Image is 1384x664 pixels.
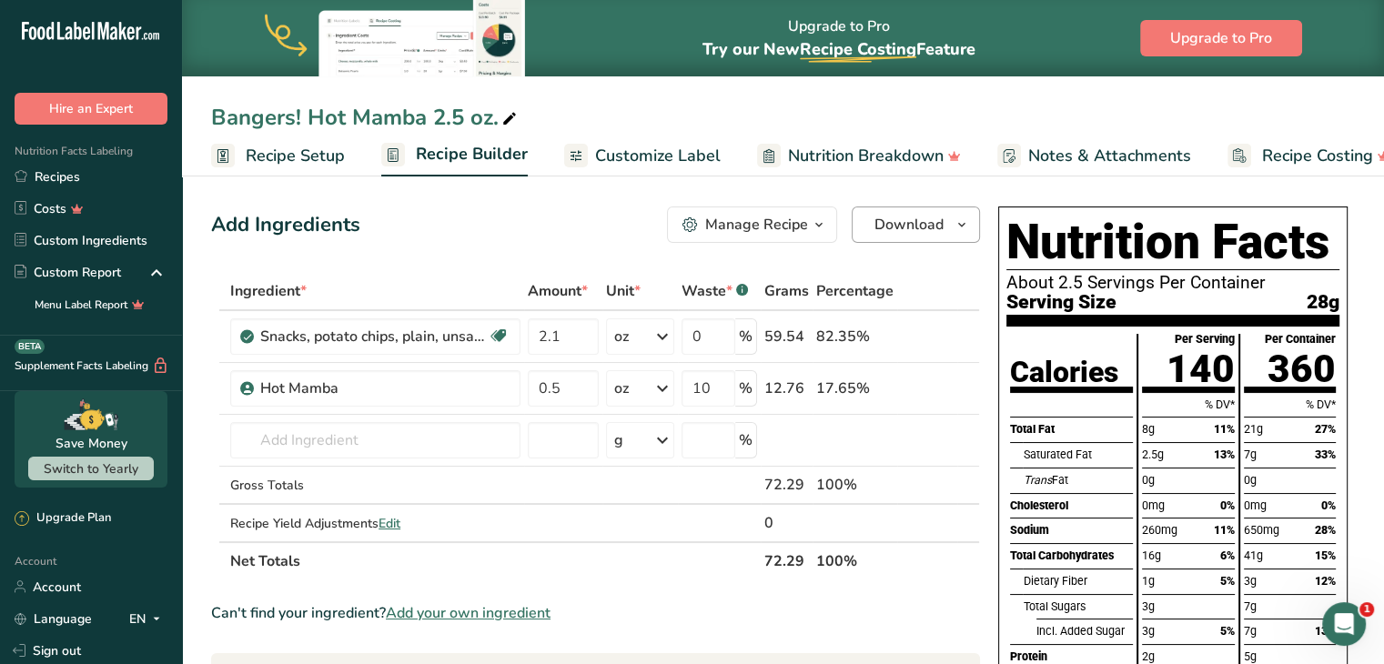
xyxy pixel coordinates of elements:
div: 0 [764,512,809,534]
a: Language [15,603,92,635]
span: 16g [1142,548,1161,562]
a: Notes & Attachments [997,136,1191,176]
div: EN [129,608,167,629]
div: 12.76 [764,377,809,399]
div: 59.54 [764,326,809,347]
span: 6% [1220,548,1235,562]
div: Waste [682,280,748,302]
span: 11% [1214,523,1235,537]
span: 2g [1142,649,1155,663]
span: 5% [1220,574,1235,588]
span: 0g [1244,473,1257,487]
span: Recipe Costing [1262,144,1373,168]
span: 5g [1244,649,1257,663]
div: Total Carbohydrates [1010,543,1133,568]
span: Amount [528,280,588,302]
span: Recipe Setup [246,144,345,168]
span: Percentage [816,280,894,302]
div: Gross Totals [230,476,520,495]
span: 41g [1244,548,1263,562]
button: Upgrade to Pro [1140,20,1302,56]
span: Serving Size [1006,292,1116,311]
div: Incl. Added Sugar [1036,619,1133,644]
div: 100% [816,474,894,496]
div: Calories [1010,357,1118,387]
input: Add Ingredient [230,422,520,458]
th: 100% [813,541,897,579]
i: Trans [1023,473,1051,487]
div: g [614,429,623,451]
span: Switch to Yearly [44,460,138,478]
div: Bangers! Hot Mamba 2.5 oz. [211,101,520,134]
span: 0mg [1244,498,1267,512]
div: Snacks, potato chips, plain, unsalted [260,326,488,347]
div: Add Ingredients [211,210,360,240]
div: Per Serving [1175,334,1235,346]
span: 3g [1142,599,1155,613]
span: 260mg [1142,523,1177,537]
div: 82.35% [816,326,894,347]
span: Unit [606,280,641,302]
a: Nutrition Breakdown [757,136,961,176]
button: Manage Recipe [667,206,837,243]
span: Customize Label [595,144,721,168]
th: 72.29 [761,541,813,579]
p: About 2.5 Servings Per Container [1006,274,1339,292]
span: 27% [1315,422,1336,436]
span: 11% [1214,422,1235,436]
span: Grams [764,280,809,302]
div: Hot Mamba [260,377,488,399]
span: 15% [1315,548,1336,562]
a: Customize Label [564,136,721,176]
div: 17.65% [816,377,894,399]
span: Recipe Costing [800,38,916,60]
span: 33% [1315,448,1336,461]
span: 0% [1220,498,1235,512]
span: 12% [1315,574,1336,588]
span: 0g [1142,473,1155,487]
span: 7g [1244,448,1257,461]
span: Recipe Builder [416,142,528,166]
div: Save Money [56,434,127,453]
span: 28g [1307,292,1339,311]
span: Edit [379,515,400,532]
span: 3g [1142,624,1155,638]
span: 13% [1315,624,1336,638]
div: Total Sugars [1023,594,1133,619]
span: 7g [1244,624,1257,638]
span: 7g [1244,599,1257,613]
span: 13% [1214,448,1235,461]
span: 140 [1167,347,1235,391]
div: Dietary Fiber [1023,568,1133,594]
h1: Nutrition Facts [1006,215,1339,270]
button: Switch to Yearly [28,457,154,480]
span: 8g [1142,422,1155,436]
span: 1g [1142,574,1155,588]
a: Recipe Builder [381,134,528,177]
div: 72.29 [764,474,809,496]
span: 360 [1268,347,1336,391]
div: Saturated Fat [1023,442,1133,468]
div: Can't find your ingredient? [211,602,980,624]
div: Manage Recipe [705,214,808,236]
button: Hire an Expert [15,93,167,125]
span: 0% [1321,498,1336,512]
iframe: Intercom live chat [1322,602,1366,646]
div: oz [614,326,629,347]
th: Net Totals [227,541,761,579]
div: Upgrade Plan [15,509,111,528]
div: Sodium [1010,518,1133,543]
span: Ingredient [230,280,307,302]
span: 650mg [1244,523,1279,537]
span: 3g [1244,574,1257,588]
span: 28% [1315,523,1336,537]
a: Recipe Setup [211,136,345,176]
span: Nutrition Breakdown [788,144,944,168]
span: Download [874,214,944,236]
span: 1 [1359,602,1374,617]
div: Upgrade to Pro [702,1,975,76]
div: BETA [15,339,45,354]
div: Total Fat [1010,417,1133,442]
span: Upgrade to Pro [1170,27,1272,49]
span: Notes & Attachments [1028,144,1191,168]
